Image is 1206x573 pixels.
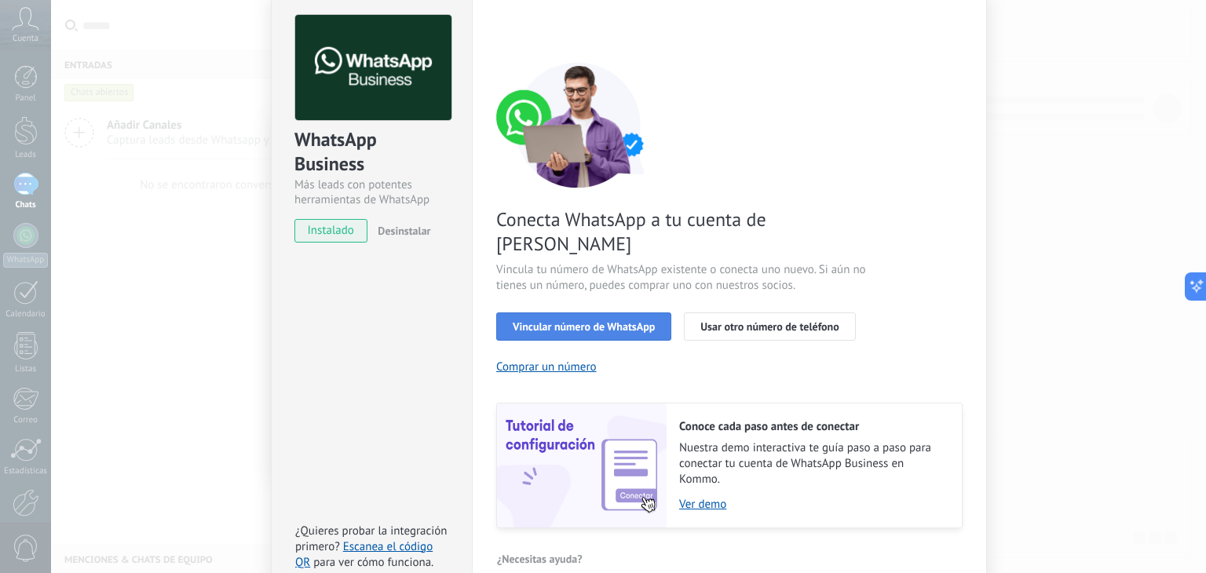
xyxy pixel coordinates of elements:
button: Desinstalar [371,219,430,243]
span: Vincula tu número de WhatsApp existente o conecta uno nuevo. Si aún no tienes un número, puedes c... [496,262,870,294]
img: connect number [496,62,661,188]
span: Usar otro número de teléfono [700,321,839,332]
button: ¿Necesitas ayuda? [496,547,583,571]
a: Ver demo [679,497,946,512]
span: Vincular número de WhatsApp [513,321,655,332]
span: Desinstalar [378,224,430,238]
div: Más leads con potentes herramientas de WhatsApp [294,177,449,207]
span: para ver cómo funciona. [313,555,433,570]
button: Vincular número de WhatsApp [496,312,671,341]
span: ¿Quieres probar la integración primero? [295,524,448,554]
span: Conecta WhatsApp a tu cuenta de [PERSON_NAME] [496,207,870,256]
span: instalado [295,219,367,243]
span: ¿Necesitas ayuda? [497,553,583,564]
a: Escanea el código QR [295,539,433,570]
button: Usar otro número de teléfono [684,312,855,341]
div: WhatsApp Business [294,127,449,177]
h2: Conoce cada paso antes de conectar [679,419,946,434]
span: Nuestra demo interactiva te guía paso a paso para conectar tu cuenta de WhatsApp Business en Kommo. [679,440,946,487]
img: logo_main.png [295,15,451,121]
button: Comprar un número [496,359,597,374]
